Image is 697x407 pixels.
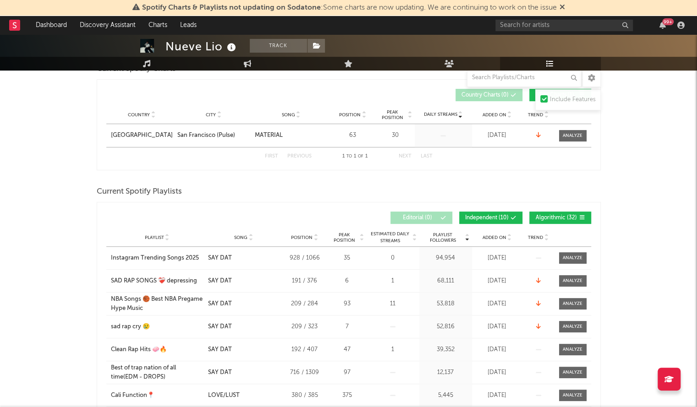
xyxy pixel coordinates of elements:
[483,235,506,240] span: Added On
[396,215,439,221] span: Editorial ( 0 )
[474,368,520,377] div: [DATE]
[111,131,173,140] a: [GEOGRAPHIC_DATA]
[265,154,278,159] button: First
[284,277,325,286] div: 191 / 376
[369,345,417,354] div: 1
[206,112,216,118] span: City
[284,345,325,354] div: 192 / 407
[330,345,364,354] div: 47
[142,4,321,11] span: Spotify Charts & Playlists not updating on Sodatone
[422,299,470,309] div: 53,818
[467,69,582,87] input: Search Playlists/Charts
[495,20,633,31] input: Search for artists
[111,345,203,354] a: Clean Rap Hits 🧼🔥
[287,154,312,159] button: Previous
[529,212,591,224] button: Algorithmic(32)
[255,131,328,140] a: MATERIAL
[208,322,232,331] div: SAY DAT
[330,232,359,243] span: Peak Position
[208,345,232,354] div: SAY DAT
[111,277,197,286] div: SAD RAP SONGS ❤️‍🩹 depressing
[550,94,596,105] div: Include Features
[474,391,520,400] div: [DATE]
[208,277,232,286] div: SAY DAT
[282,112,295,118] span: Song
[111,322,203,331] a: sad rap cry 😢
[474,322,520,331] div: [DATE]
[208,254,232,263] div: SAY DAT
[483,112,506,118] span: Added On
[174,16,203,34] a: Leads
[330,254,364,263] div: 35
[234,235,247,240] span: Song
[560,4,565,11] span: Dismiss
[465,215,509,221] span: Independent ( 10 )
[390,212,452,224] button: Editorial(0)
[528,112,543,118] span: Trend
[474,299,520,309] div: [DATE]
[284,391,325,400] div: 380 / 385
[111,364,203,381] a: Best of trap nation of all time(EDM - DROPS)
[255,131,283,140] div: MATERIAL
[332,131,373,140] div: 63
[399,154,412,159] button: Next
[111,391,203,400] a: Cali Function📍
[422,322,470,331] div: 52,816
[422,368,470,377] div: 12,137
[422,277,470,286] div: 68,111
[111,295,203,313] a: NBA Songs 🏀 Best NBA Pregame Hype Music
[659,22,666,29] button: 99+
[535,215,577,221] span: Algorithmic ( 32 )
[369,299,417,309] div: 11
[421,154,433,159] button: Last
[330,368,364,377] div: 97
[528,235,543,240] span: Trend
[111,277,203,286] a: SAD RAP SONGS ❤️‍🩹 depressing
[165,39,238,54] div: Nueve Lio
[529,89,591,101] button: City Charts(1)
[97,186,182,197] span: Current Spotify Playlists
[330,299,364,309] div: 93
[284,368,325,377] div: 716 / 1309
[424,111,457,118] span: Daily Streams
[111,345,167,354] div: Clean Rap Hits 🧼🔥
[369,277,417,286] div: 1
[330,391,364,400] div: 375
[456,89,522,101] button: Country Charts(0)
[330,151,380,162] div: 1 1 1
[474,345,520,354] div: [DATE]
[208,368,232,377] div: SAY DAT
[422,391,470,400] div: 5,445
[662,18,674,25] div: 99 +
[330,277,364,286] div: 6
[111,322,150,331] div: sad rap cry 😢
[474,254,520,263] div: [DATE]
[461,92,509,98] span: Country Charts ( 0 )
[128,112,150,118] span: Country
[422,254,470,263] div: 94,954
[284,322,325,331] div: 209 / 323
[111,391,154,400] div: Cali Function📍
[284,254,325,263] div: 928 / 1066
[422,345,470,354] div: 39,352
[459,212,522,224] button: Independent(10)
[73,16,142,34] a: Discovery Assistant
[208,391,240,400] div: LOVE/LUST
[346,154,352,158] span: to
[111,254,199,263] div: Instagram Trending Songs 2025
[330,322,364,331] div: 7
[474,131,520,140] div: [DATE]
[208,299,232,309] div: SAY DAT
[339,112,361,118] span: Position
[378,131,412,140] div: 30
[177,131,250,140] a: San Francisco (Pulse)
[284,299,325,309] div: 209 / 284
[145,235,164,240] span: Playlist
[177,131,235,140] div: San Francisco (Pulse)
[378,109,407,120] span: Peak Position
[369,231,412,244] span: Estimated Daily Streams
[250,39,307,53] button: Track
